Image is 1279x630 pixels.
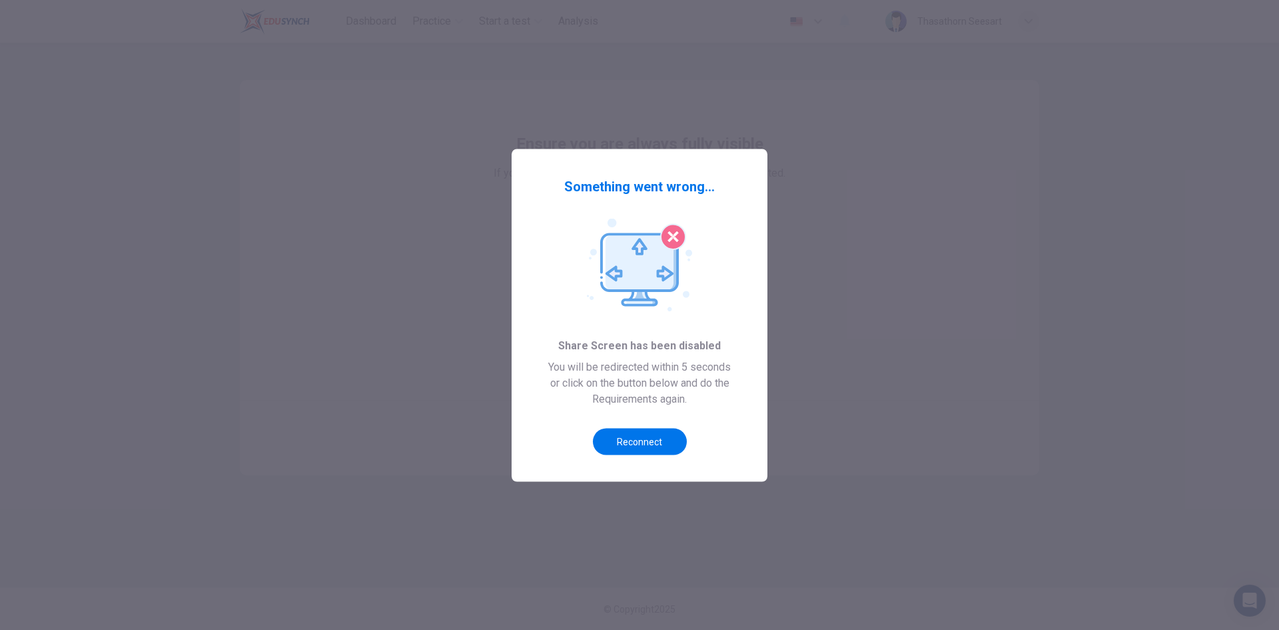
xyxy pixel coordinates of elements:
[548,359,731,375] span: You will be redirected within 5 seconds
[593,428,687,455] button: Reconnect
[564,175,715,197] span: Something went wrong...
[533,375,746,407] span: or click on the button below and do the Requirements again.
[587,218,692,311] img: Screenshare
[558,337,721,353] span: Share Screen has been disabled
